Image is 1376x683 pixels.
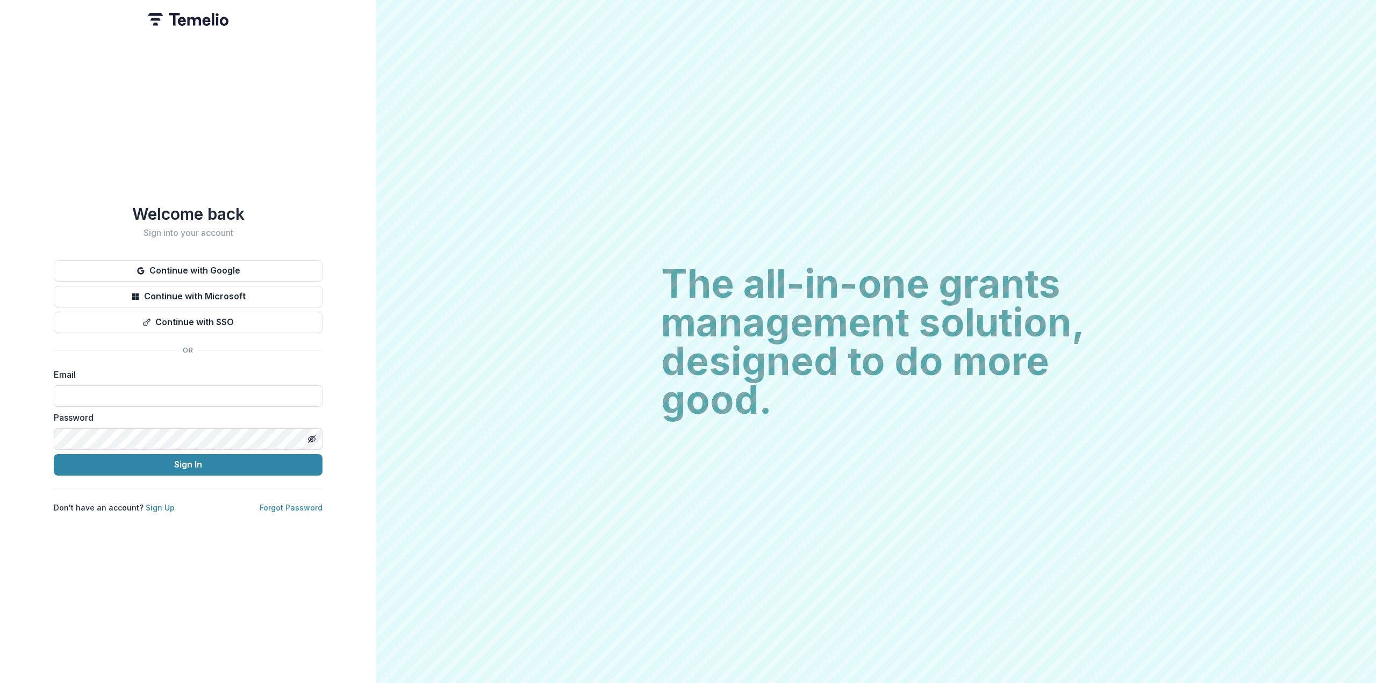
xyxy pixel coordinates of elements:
[54,312,322,333] button: Continue with SSO
[54,454,322,476] button: Sign In
[54,204,322,224] h1: Welcome back
[148,13,228,26] img: Temelio
[54,411,316,424] label: Password
[303,430,320,448] button: Toggle password visibility
[54,368,316,381] label: Email
[54,260,322,282] button: Continue with Google
[54,286,322,307] button: Continue with Microsoft
[260,503,322,512] a: Forgot Password
[146,503,175,512] a: Sign Up
[54,502,175,513] p: Don't have an account?
[54,228,322,238] h2: Sign into your account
